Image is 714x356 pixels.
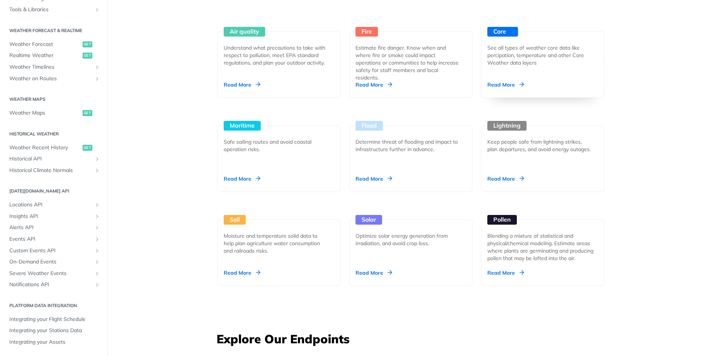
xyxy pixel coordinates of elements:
button: Show subpages for On-Demand Events [94,259,100,265]
a: Integrating your Stations Data [6,325,102,336]
span: get [83,41,92,47]
div: Read More [487,269,524,277]
a: Maritime Safe sailing routes and avoid coastal operation risks. Read More [214,98,344,192]
div: Safe sailing routes and avoid coastal operation risks. [224,138,328,153]
a: Historical Climate NormalsShow subpages for Historical Climate Normals [6,165,102,176]
span: Integrating your Flight Schedule [9,316,100,323]
div: Read More [224,81,260,88]
a: Flood Determine threat of flooding and impact to infrastructure further in advance. Read More [346,98,475,192]
span: Weather Maps [9,109,81,117]
span: Insights API [9,213,92,220]
a: Weather on RoutesShow subpages for Weather on Routes [6,73,102,84]
span: Weather Forecast [9,41,81,48]
span: Alerts API [9,224,92,231]
button: Show subpages for Notifications API [94,282,100,288]
div: Lightning [487,121,527,131]
div: Read More [487,81,524,88]
h2: Platform DATA integration [6,302,102,309]
div: Core [487,27,518,37]
span: Weather Timelines [9,63,92,71]
a: Realtime Weatherget [6,50,102,61]
div: Read More [356,175,392,182]
a: Pollen Blending a mixture of statistical and physical/chemical modeling. Estimate areas where pla... [478,192,607,286]
a: Weather Recent Historyget [6,142,102,153]
span: get [83,53,92,59]
button: Show subpages for Historical API [94,156,100,162]
span: Severe Weather Events [9,270,92,277]
a: Air quality Understand what precautions to take with respect to pollution, meet EPA standard regu... [214,4,344,98]
a: Fire Estimate fire danger. Know when and where fire or smoke could impact operations or communiti... [346,4,475,98]
div: Optimize solar energy generation from irradiation, and avoid crop loss. [356,232,460,247]
button: Show subpages for Weather Timelines [94,64,100,70]
div: Blending a mixture of statistical and physical/chemical modeling. Estimate areas where plants are... [487,232,598,262]
h2: [DATE][DOMAIN_NAME] API [6,188,102,194]
a: Insights APIShow subpages for Insights API [6,211,102,222]
a: Lightning Keep people safe from lightning strikes, plan departures, and avoid energy outages. Rea... [478,98,607,192]
a: Historical APIShow subpages for Historical API [6,153,102,165]
button: Show subpages for Historical Climate Normals [94,168,100,174]
button: Show subpages for Alerts API [94,225,100,231]
button: Show subpages for Custom Events API [94,248,100,254]
h2: Weather Forecast & realtime [6,27,102,34]
a: Severe Weather EventsShow subpages for Severe Weather Events [6,268,102,279]
span: Realtime Weather [9,52,81,59]
span: Notifications API [9,281,92,288]
button: Show subpages for Weather on Routes [94,76,100,82]
span: Locations API [9,201,92,209]
span: Historical Climate Normals [9,167,92,174]
a: Weather Forecastget [6,39,102,50]
div: See all types of weather core data like percipation, temperature and other Core Weather data layers [487,44,592,66]
div: Read More [224,269,260,277]
div: Air quality [224,27,265,37]
div: Understand what precautions to take with respect to pollution, meet EPA standard regulations, and... [224,44,328,66]
a: On-Demand EventsShow subpages for On-Demand Events [6,256,102,268]
span: On-Demand Events [9,258,92,266]
button: Show subpages for Events API [94,236,100,242]
div: Soil [224,215,246,225]
div: Determine threat of flooding and impact to infrastructure further in advance. [356,138,460,153]
a: Soil Moisture and temperature solid data to help plan agriculture water consumption and railroads... [214,192,344,286]
div: Fire [356,27,378,37]
div: Moisture and temperature solid data to help plan agriculture water consumption and railroads risks. [224,232,328,254]
a: Custom Events APIShow subpages for Custom Events API [6,245,102,256]
div: Estimate fire danger. Know when and where fire or smoke could impact operations or communities to... [356,44,460,81]
span: get [83,110,92,116]
div: Solar [356,215,382,225]
a: Integrating your Assets [6,337,102,348]
a: Alerts APIShow subpages for Alerts API [6,222,102,233]
a: Notifications APIShow subpages for Notifications API [6,279,102,290]
a: Events APIShow subpages for Events API [6,234,102,245]
span: Events API [9,235,92,243]
a: Weather TimelinesShow subpages for Weather Timelines [6,62,102,73]
span: Weather Recent History [9,144,81,152]
div: Read More [224,175,260,182]
span: Tools & Libraries [9,6,92,13]
div: Read More [356,269,392,277]
span: Historical API [9,155,92,163]
a: Integrating your Flight Schedule [6,314,102,325]
a: Weather Mapsget [6,107,102,119]
div: Read More [356,81,392,88]
span: Integrating your Assets [9,338,100,346]
a: Solar Optimize solar energy generation from irradiation, and avoid crop loss. Read More [346,192,475,286]
h3: Explore Our Endpoints [217,331,605,347]
button: Show subpages for Tools & Libraries [94,7,100,13]
div: Maritime [224,121,261,131]
a: Locations APIShow subpages for Locations API [6,199,102,210]
button: Show subpages for Severe Weather Events [94,271,100,277]
div: Read More [487,175,524,182]
h2: Weather Maps [6,96,102,103]
h2: Historical Weather [6,131,102,137]
a: Core See all types of weather core data like percipation, temperature and other Core Weather data... [478,4,607,98]
div: Keep people safe from lightning strikes, plan departures, and avoid energy outages. [487,138,592,153]
button: Show subpages for Locations API [94,202,100,208]
a: Tools & LibrariesShow subpages for Tools & Libraries [6,4,102,15]
span: get [83,145,92,151]
span: Integrating your Stations Data [9,327,100,334]
span: Custom Events API [9,247,92,254]
div: Pollen [487,215,517,225]
button: Show subpages for Insights API [94,213,100,219]
div: Flood [356,121,383,131]
span: Weather on Routes [9,75,92,82]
